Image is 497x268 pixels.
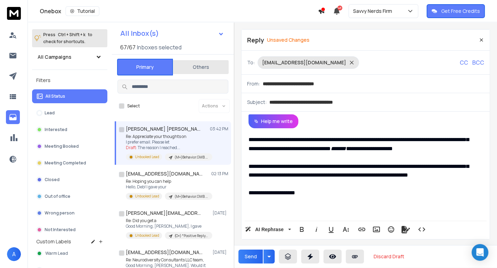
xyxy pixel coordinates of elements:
[399,222,412,236] button: Signature
[138,145,180,151] span: The reason I reached ...
[244,222,292,236] button: AI Rephrase
[45,127,67,132] p: Interested
[384,222,398,236] button: Emoticons
[126,134,209,139] p: Re: Appreciate your thoughts on
[126,170,202,177] h1: [EMAIL_ADDRESS][DOMAIN_NAME]
[126,224,209,229] p: Good Morning, [PERSON_NAME], I gave
[126,179,209,184] p: Re: Hoping you can help
[32,89,107,103] button: All Status
[441,8,480,15] p: Get Free Credits
[36,238,71,245] h3: Custom Labels
[175,233,208,238] p: (O+) *Positive Reply* Prospects- Unbooked Call
[238,250,263,263] button: Send
[353,8,395,15] p: Savvy Nerds Firm
[126,257,209,263] p: Re: Neurodiversity Consultants LLC team,
[126,218,209,224] p: Re: Did you get a
[7,247,21,261] button: A
[32,139,107,153] button: Meeting Booked
[127,103,140,109] label: Select
[137,43,182,51] h3: Inboxes selected
[32,223,107,237] button: Not Interested
[135,194,159,199] p: Unbooked Lead
[126,184,209,190] p: Hello, Deb! I gave your
[32,206,107,220] button: Wrong person
[126,145,137,151] span: Draft:
[32,106,107,120] button: Lead
[211,171,228,177] p: 02:13 PM
[32,189,107,203] button: Out of office
[355,222,368,236] button: Insert Link (Ctrl+K)
[32,50,107,64] button: All Campaigns
[115,26,230,40] button: All Inbox(s)
[210,126,228,132] p: 03:42 PM
[213,210,228,216] p: [DATE]
[472,244,488,261] div: Open Intercom Messenger
[427,4,485,18] button: Get Free Credits
[32,75,107,85] h3: Filters
[126,210,202,217] h1: [PERSON_NAME][EMAIL_ADDRESS][DOMAIN_NAME]
[120,30,159,37] h1: All Inbox(s)
[135,154,159,160] p: Unbooked Lead
[126,139,209,145] p: I prefer email. Please let
[368,250,410,263] button: Discard Draft
[40,6,318,16] div: Onebox
[295,222,308,236] button: Bold (Ctrl+B)
[262,59,346,66] p: [EMAIL_ADDRESS][DOMAIN_NAME]
[213,250,228,255] p: [DATE]
[32,156,107,170] button: Meeting Completed
[57,31,86,39] span: Ctrl + Shift + k
[175,155,208,160] p: (M+)Behavior.GMB.Q32025
[38,54,71,60] h1: All Campaigns
[247,35,264,45] p: Reply
[267,36,309,43] p: Unsaved Changes
[117,59,173,75] button: Primary
[370,222,383,236] button: Insert Image (Ctrl+P)
[460,58,468,67] p: CC
[45,94,65,99] p: All Status
[32,246,107,260] button: Warm Lead
[45,110,55,116] p: Lead
[45,210,75,216] p: Wrong person
[173,59,229,75] button: Others
[247,59,255,66] p: To:
[247,99,267,106] p: Subject:
[248,114,298,128] button: Help me write
[32,123,107,137] button: Interested
[247,80,260,87] p: From:
[310,222,323,236] button: Italic (Ctrl+I)
[45,194,70,199] p: Out of office
[324,222,338,236] button: Underline (Ctrl+U)
[472,58,484,67] p: BCC
[254,227,285,233] span: AI Rephrase
[126,249,202,256] h1: [EMAIL_ADDRESS][DOMAIN_NAME]
[120,43,136,51] span: 67 / 67
[66,6,99,16] button: Tutorial
[45,160,86,166] p: Meeting Completed
[135,233,159,238] p: Unbooked Lead
[126,125,202,132] h1: [PERSON_NAME] [PERSON_NAME]
[175,194,208,199] p: (M+)Behavior.GMB.Q32025
[339,222,352,236] button: More Text
[415,222,428,236] button: Code View
[32,173,107,187] button: Closed
[43,31,92,45] p: Press to check for shortcuts.
[45,177,60,182] p: Closed
[45,251,68,256] span: Warm Lead
[45,144,79,149] p: Meeting Booked
[45,227,76,233] p: Not Interested
[337,6,342,10] span: 43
